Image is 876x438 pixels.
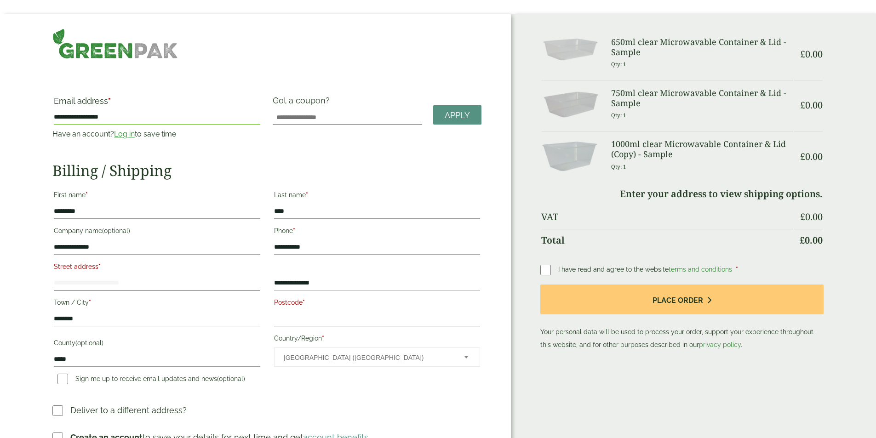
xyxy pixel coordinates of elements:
[800,150,823,163] bdi: 0.00
[54,224,260,240] label: Company name
[108,96,111,106] abbr: required
[540,284,823,351] p: Your personal data will be used to process your order, support your experience throughout this we...
[800,234,805,246] span: £
[52,28,178,59] img: GreenPak Supplies
[274,224,480,240] label: Phone
[611,112,626,119] small: Qty: 1
[540,284,823,314] button: Place order
[52,129,261,140] p: Have an account? to save time
[611,163,626,170] small: Qty: 1
[54,296,260,312] label: Town / City
[611,139,793,159] h3: 1000ml clear Microwavable Container & Lid (Copy) - Sample
[89,299,91,306] abbr: required
[274,188,480,204] label: Last name
[98,263,101,270] abbr: required
[800,150,805,163] span: £
[75,339,103,347] span: (optional)
[558,266,734,273] span: I have read and agree to the website
[736,266,738,273] abbr: required
[284,348,452,367] span: United Kingdom (UK)
[541,206,793,228] th: VAT
[800,234,823,246] bdi: 0.00
[54,375,249,385] label: Sign me up to receive email updates and news
[274,332,480,347] label: Country/Region
[433,105,481,125] a: Apply
[611,88,793,108] h3: 750ml clear Microwavable Container & Lid - Sample
[445,110,470,120] span: Apply
[274,296,480,312] label: Postcode
[611,61,626,68] small: Qty: 1
[217,375,245,382] span: (optional)
[102,227,130,234] span: (optional)
[274,347,480,367] span: Country/Region
[800,48,823,60] bdi: 0.00
[54,336,260,352] label: County
[114,130,135,138] a: Log in
[800,210,805,223] span: £
[293,227,295,234] abbr: required
[800,210,823,223] bdi: 0.00
[669,266,732,273] a: terms and conditions
[541,229,793,251] th: Total
[54,260,260,276] label: Street address
[70,404,187,416] p: Deliver to a different address?
[800,99,805,111] span: £
[306,191,308,199] abbr: required
[57,374,68,384] input: Sign me up to receive email updates and news(optional)
[54,188,260,204] label: First name
[699,341,741,348] a: privacy policy
[273,96,333,110] label: Got a coupon?
[303,299,305,306] abbr: required
[800,99,823,111] bdi: 0.00
[52,162,481,179] h2: Billing / Shipping
[611,37,793,57] h3: 650ml clear Microwavable Container & Lid - Sample
[86,191,88,199] abbr: required
[541,183,822,205] td: Enter your address to view shipping options.
[54,97,260,110] label: Email address
[322,335,324,342] abbr: required
[800,48,805,60] span: £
